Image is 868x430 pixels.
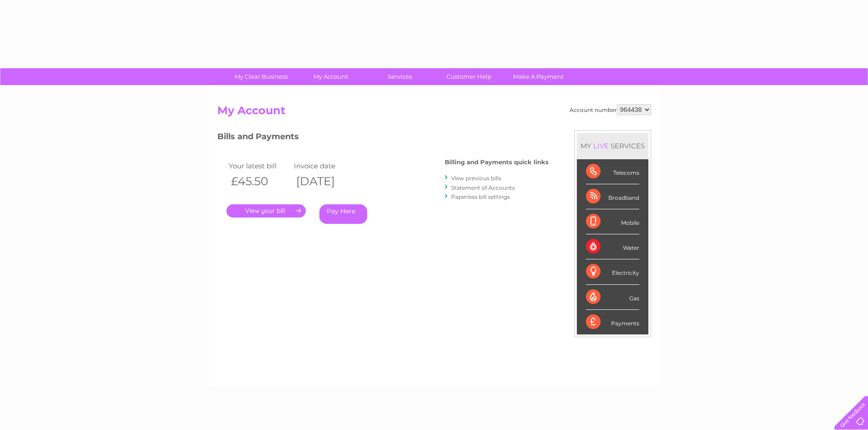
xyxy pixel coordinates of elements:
div: Payments [586,310,639,334]
th: £45.50 [226,172,292,191]
td: Your latest bill [226,160,292,172]
div: LIVE [591,142,611,150]
h2: My Account [217,104,651,121]
a: My Clear Business [224,68,299,85]
a: Make A Payment [501,68,576,85]
a: View previous bills [451,175,501,182]
div: Telecoms [586,159,639,184]
a: Statement of Accounts [451,184,515,191]
div: Water [586,234,639,259]
h3: Bills and Payments [217,130,549,146]
div: Broadband [586,184,639,209]
a: . [226,204,306,218]
a: My Account [293,68,368,85]
h4: Billing and Payments quick links [445,159,549,166]
td: Invoice date [292,160,357,172]
th: [DATE] [292,172,357,191]
div: Gas [586,285,639,310]
a: Pay Here [319,204,367,224]
div: Electricity [586,259,639,284]
div: MY SERVICES [577,133,648,159]
a: Paperless bill settings [451,193,510,200]
div: Account number [570,104,651,115]
div: Mobile [586,209,639,234]
a: Services [362,68,437,85]
a: Customer Help [431,68,507,85]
